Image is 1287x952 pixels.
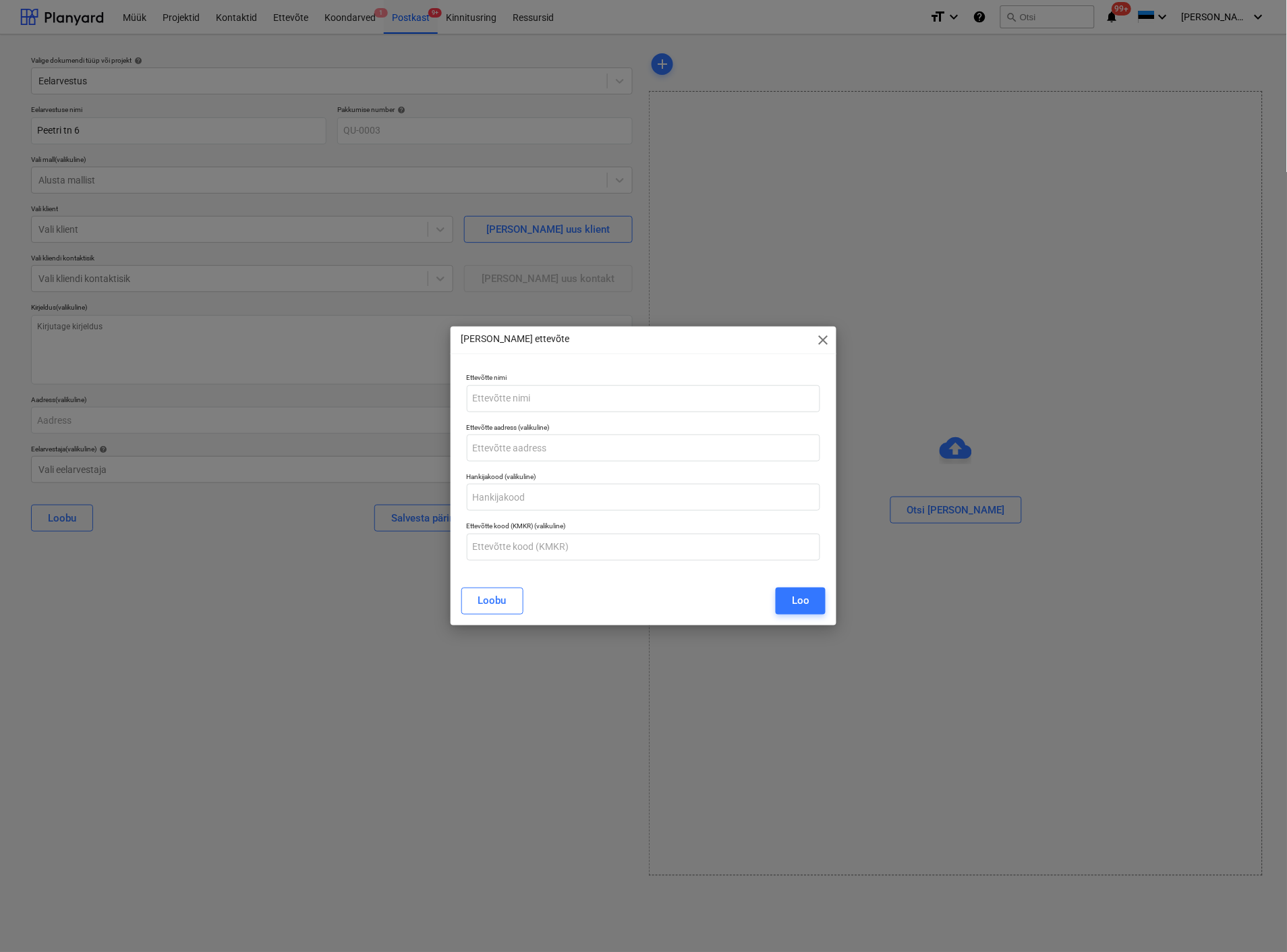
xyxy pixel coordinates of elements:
p: Hankijakood (valikuline) [467,472,820,484]
div: Loo [792,592,809,609]
input: Hankijakood [467,484,820,511]
iframe: Chat Widget [1220,887,1287,952]
input: Ettevõtte kood (KMKR) [467,534,820,561]
div: Loobu [478,592,507,609]
input: Ettevõtte nimi [467,385,820,412]
p: Ettevõtte kood (KMKR) (valikuline) [467,522,820,533]
p: Ettevõtte nimi [467,373,820,385]
p: Ettevõtte aadress (valikuline) [467,423,820,435]
button: Loo [776,588,826,615]
div: Vestlusvidin [1220,887,1287,952]
button: Loobu [461,588,523,615]
input: Ettevõtte aadress [467,435,820,461]
p: [PERSON_NAME] ettevõte [461,332,570,346]
span: close [815,332,831,348]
